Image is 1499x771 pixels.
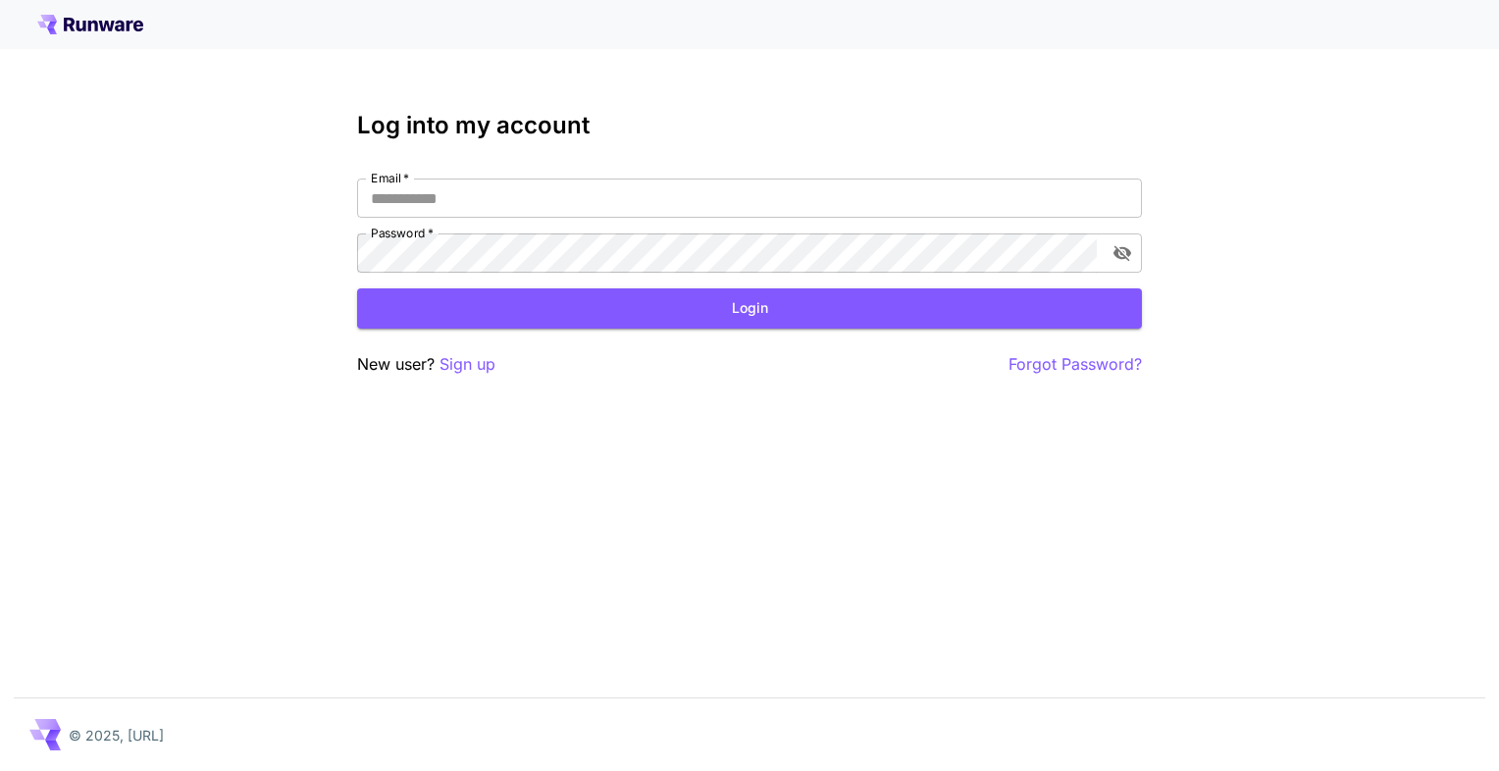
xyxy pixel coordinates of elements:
[69,725,164,745] p: © 2025, [URL]
[371,225,434,241] label: Password
[1008,352,1142,377] button: Forgot Password?
[1105,235,1140,271] button: toggle password visibility
[357,288,1142,329] button: Login
[357,112,1142,139] h3: Log into my account
[439,352,495,377] button: Sign up
[357,352,495,377] p: New user?
[371,170,409,186] label: Email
